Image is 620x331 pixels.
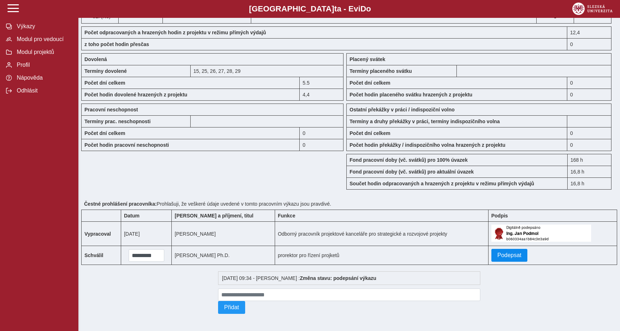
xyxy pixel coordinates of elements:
[567,166,611,177] div: 16,8 h
[350,130,390,136] b: Počet dní celkem
[350,181,534,186] b: Součet hodin odpracovaných a hrazených z projektu v režimu přímých výdajů
[350,56,385,62] b: Placený svátek
[81,198,617,210] div: Prohlašuji, že veškeré údaje uvedené v tomto pracovním výkazu jsou pravdivé.
[350,80,390,86] b: Počet dní celkem
[84,56,107,62] b: Dovolená
[84,119,151,124] b: Termíny prac. neschopnosti
[84,130,125,136] b: Počet dní celkem
[124,231,140,237] span: [DATE]
[334,4,337,13] span: t
[350,107,455,112] b: Ostatní překážky v práci / indispoziční volno
[15,62,72,68] span: Profil
[224,304,239,311] span: Přidat
[350,142,505,148] b: Počet hodin překážky / indispozičního volna hrazených z projektu
[15,75,72,81] span: Nápověda
[84,107,138,112] b: Pracovní neschopnost
[497,252,522,259] span: Podepsat
[84,142,169,148] b: Počet hodin pracovní neschopnosti
[350,169,474,175] b: Fond pracovní doby (vč. svátků) pro aktuální úvazek
[567,38,611,50] div: 0
[567,127,611,139] div: 0
[572,2,613,15] img: logo_web_su.png
[191,65,343,77] div: 15, 25, 26, 27, 28, 29
[84,80,125,86] b: Počet dní celkem
[567,77,611,89] div: 0
[84,68,127,74] b: Termíny dovolené
[300,89,343,101] div: 4,4
[300,77,343,89] div: 5.5
[84,41,149,47] b: z toho počet hodin přesčas
[15,49,72,55] span: Modul projektů
[275,222,488,246] td: Odborný pracovník projektové kanceláře pro strategické a rozvojové projekty
[218,271,480,285] div: [DATE] 09:34 - [PERSON_NAME] :
[360,4,366,13] span: D
[350,68,412,74] b: Termíny placeného svátku
[300,275,376,281] b: Změna stavu: podepsání výkazu
[491,225,591,242] img: Digitálně podepsáno uživatelem
[84,30,266,35] b: Počet odpracovaných a hrazených hodin z projektu v režimu přímých výdajů
[350,157,467,163] b: Fond pracovní doby (vč. svátků) pro 100% úvazek
[567,177,611,190] div: 16,8 h
[15,23,72,30] span: Výkazy
[300,139,343,151] div: 0
[175,213,253,219] b: [PERSON_NAME] a příjmení, titul
[84,92,187,97] b: Počet hodin dovolené hrazených z projektu
[15,87,72,94] span: Odhlásit
[275,246,488,265] td: prorektor pro řízení projketů
[172,246,275,265] td: [PERSON_NAME] Ph.D.
[278,213,295,219] b: Funkce
[491,213,508,219] b: Podpis
[172,222,275,246] td: [PERSON_NAME]
[567,154,611,166] div: 168 h
[366,4,371,13] span: o
[84,201,157,207] b: Čestné prohlášení pracovníka:
[567,139,611,151] div: 0
[491,249,528,262] button: Podepsat
[567,26,611,38] div: 12,4
[350,119,500,124] b: Termíny a druhy překážky v práci, termíny indispozičního volna
[84,231,111,237] b: Vypracoval
[124,213,140,219] b: Datum
[300,127,343,139] div: 0
[15,36,72,42] span: Modul pro vedoucí
[218,301,245,314] button: Přidat
[567,89,611,101] div: 0
[84,252,103,258] b: Schválil
[21,4,599,14] b: [GEOGRAPHIC_DATA] a - Evi
[350,92,472,97] b: Počet hodin placeného svátku hrazených z projektu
